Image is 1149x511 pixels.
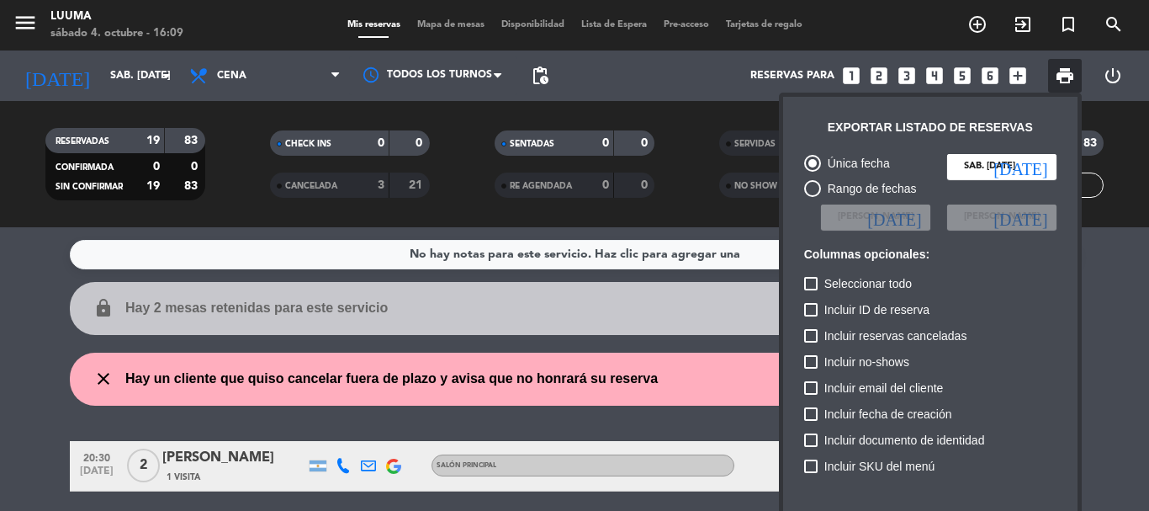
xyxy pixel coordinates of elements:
span: Incluir no-shows [824,352,909,372]
span: Incluir email del cliente [824,378,944,398]
span: Incluir ID de reserva [824,300,929,320]
span: Incluir fecha de creación [824,404,952,424]
h6: Columnas opcionales: [804,248,1056,262]
span: print [1055,66,1075,86]
span: [PERSON_NAME] [838,210,913,225]
div: Única fecha [821,154,890,173]
div: Rango de fechas [821,179,917,199]
div: Exportar listado de reservas [828,118,1033,137]
span: Incluir documento de identidad [824,430,985,450]
i: [DATE] [993,158,1047,175]
span: Incluir SKU del menú [824,456,935,476]
i: [DATE] [867,209,921,226]
span: Seleccionar todo [824,274,912,294]
span: Incluir reservas canceladas [824,326,967,346]
i: [DATE] [993,209,1047,226]
span: [PERSON_NAME] [964,210,1040,225]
